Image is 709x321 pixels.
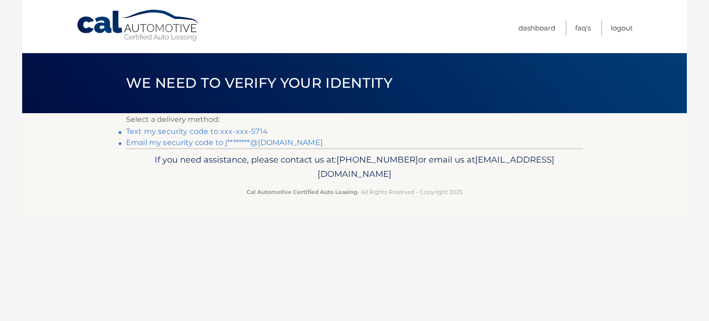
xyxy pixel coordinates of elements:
a: Cal Automotive [76,9,201,42]
span: We need to verify your identity [126,74,392,91]
a: Text my security code to xxx-xxx-5714 [126,127,268,136]
p: Select a delivery method: [126,113,583,126]
p: If you need assistance, please contact us at: or email us at [132,152,577,182]
p: - All Rights Reserved - Copyright 2025 [132,187,577,197]
a: Dashboard [518,20,555,36]
a: Logout [611,20,633,36]
a: Email my security code to j********@[DOMAIN_NAME] [126,138,323,147]
span: [PHONE_NUMBER] [336,154,418,165]
a: FAQ's [575,20,591,36]
strong: Cal Automotive Certified Auto Leasing [246,188,357,195]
